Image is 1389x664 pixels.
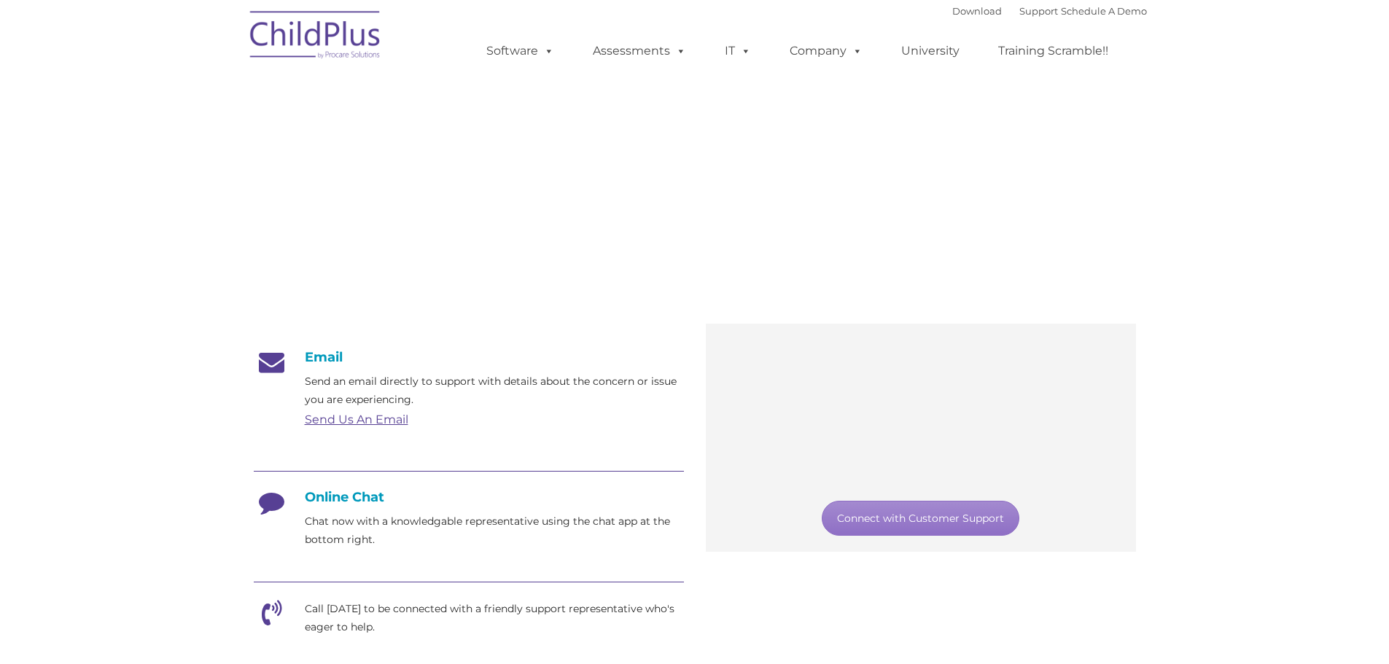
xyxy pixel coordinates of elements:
a: Training Scramble!! [984,36,1123,66]
a: Download [952,5,1002,17]
a: Send Us An Email [305,413,408,426]
a: Schedule A Demo [1061,5,1147,17]
h4: Online Chat [254,489,684,505]
font: | [952,5,1147,17]
img: ChildPlus by Procare Solutions [243,1,389,74]
a: IT [710,36,766,66]
p: Chat now with a knowledgable representative using the chat app at the bottom right. [305,512,684,549]
p: Send an email directly to support with details about the concern or issue you are experiencing. [305,372,684,409]
a: University [887,36,974,66]
a: Company [775,36,877,66]
a: Software [472,36,569,66]
a: Support [1019,5,1058,17]
a: Assessments [578,36,701,66]
p: Call [DATE] to be connected with a friendly support representative who's eager to help. [305,600,684,636]
a: Connect with Customer Support [822,501,1019,536]
h4: Email [254,349,684,365]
